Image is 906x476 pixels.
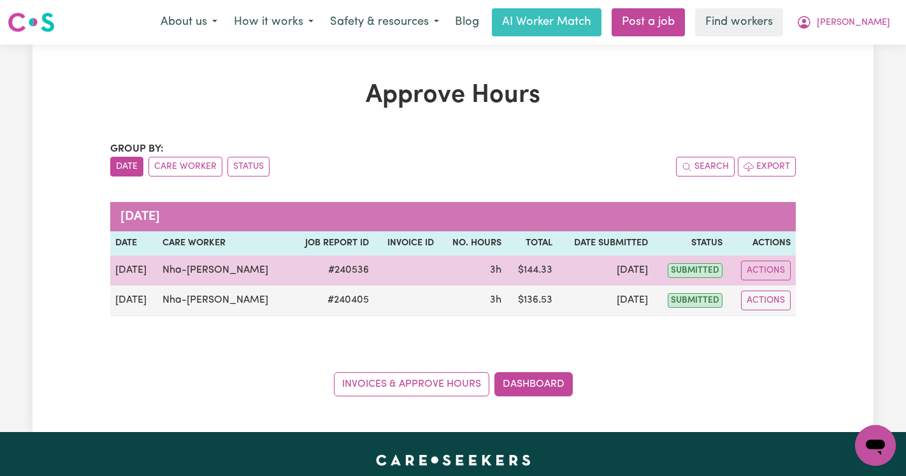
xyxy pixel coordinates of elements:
[110,80,796,111] h1: Approve Hours
[557,285,654,316] td: [DATE]
[374,231,439,256] th: Invoice ID
[110,256,157,285] td: [DATE]
[439,231,507,256] th: No. Hours
[110,231,157,256] th: Date
[612,8,685,36] a: Post a job
[676,157,735,177] button: Search
[322,9,447,36] button: Safety & resources
[376,455,531,465] a: Careseekers home page
[728,231,796,256] th: Actions
[668,263,723,278] span: submitted
[110,285,157,316] td: [DATE]
[490,295,501,305] span: 3 hours
[290,285,374,316] td: # 240405
[741,261,791,280] button: Actions
[290,231,374,256] th: Job Report ID
[557,256,654,285] td: [DATE]
[788,9,898,36] button: My Account
[110,202,796,231] caption: [DATE]
[110,144,164,154] span: Group by:
[157,256,290,285] td: Nha-[PERSON_NAME]
[8,8,55,37] a: Careseekers logo
[738,157,796,177] button: Export
[695,8,783,36] a: Find workers
[334,372,489,396] a: Invoices & Approve Hours
[226,9,322,36] button: How it works
[507,231,557,256] th: Total
[290,256,374,285] td: # 240536
[447,8,487,36] a: Blog
[741,291,791,310] button: Actions
[557,231,654,256] th: Date Submitted
[148,157,222,177] button: sort invoices by care worker
[507,256,557,285] td: $ 144.33
[653,231,727,256] th: Status
[817,16,890,30] span: [PERSON_NAME]
[152,9,226,36] button: About us
[157,231,290,256] th: Care worker
[507,285,557,316] td: $ 136.53
[490,265,501,275] span: 3 hours
[8,11,55,34] img: Careseekers logo
[492,8,601,36] a: AI Worker Match
[157,285,290,316] td: Nha-[PERSON_NAME]
[110,157,143,177] button: sort invoices by date
[227,157,270,177] button: sort invoices by paid status
[494,372,573,396] a: Dashboard
[855,425,896,466] iframe: Button to launch messaging window
[668,293,723,308] span: submitted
